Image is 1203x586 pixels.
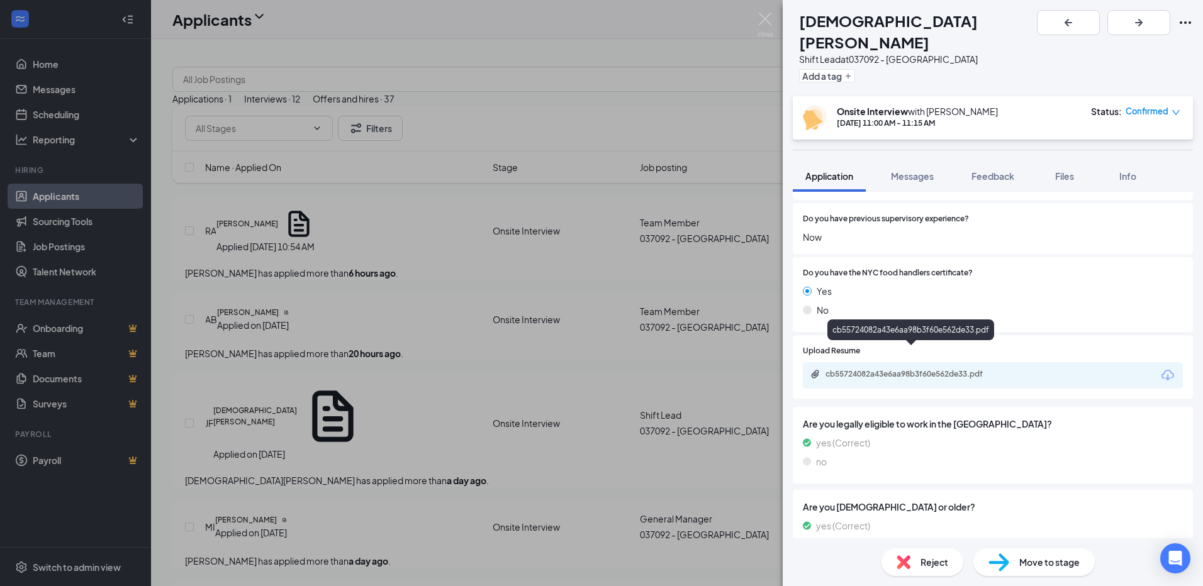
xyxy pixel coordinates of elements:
[1131,15,1146,30] svg: ArrowRight
[803,500,1183,514] span: Are you [DEMOGRAPHIC_DATA] or older?
[971,170,1014,182] span: Feedback
[803,345,860,357] span: Upload Resume
[837,105,998,118] div: with [PERSON_NAME]
[803,417,1183,431] span: Are you legally eligible to work in the [GEOGRAPHIC_DATA]?
[810,369,820,379] svg: Paperclip
[837,106,908,117] b: Onsite Interview
[799,53,1031,65] div: Shift Lead at 037092 - [GEOGRAPHIC_DATA]
[817,284,832,298] span: Yes
[1107,10,1170,35] button: ArrowRight
[805,170,853,182] span: Application
[920,555,948,569] span: Reject
[1037,10,1100,35] button: ArrowLeftNew
[1055,170,1074,182] span: Files
[803,213,969,225] span: Do you have previous supervisory experience?
[837,118,998,128] div: [DATE] 11:00 AM - 11:15 AM
[1172,108,1180,117] span: down
[1091,105,1122,118] div: Status :
[1160,368,1175,383] svg: Download
[816,519,870,533] span: yes (Correct)
[825,369,1002,379] div: cb55724082a43e6aa98b3f60e562de33.pdf
[827,319,994,340] div: cb55724082a43e6aa98b3f60e562de33.pdf
[803,230,1183,244] span: Now
[799,69,855,82] button: PlusAdd a tag
[816,436,870,450] span: yes (Correct)
[1126,105,1168,118] span: Confirmed
[891,170,934,182] span: Messages
[1061,15,1076,30] svg: ArrowLeftNew
[1019,555,1080,569] span: Move to stage
[1178,15,1193,30] svg: Ellipses
[1119,170,1136,182] span: Info
[810,369,1014,381] a: Paperclipcb55724082a43e6aa98b3f60e562de33.pdf
[803,267,973,279] span: Do you have the NYC food handlers certificate?
[816,455,827,468] span: no
[844,72,852,80] svg: Plus
[799,10,1031,53] h1: [DEMOGRAPHIC_DATA][PERSON_NAME]
[816,538,827,551] span: no
[1160,543,1190,573] div: Open Intercom Messenger
[817,303,829,317] span: No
